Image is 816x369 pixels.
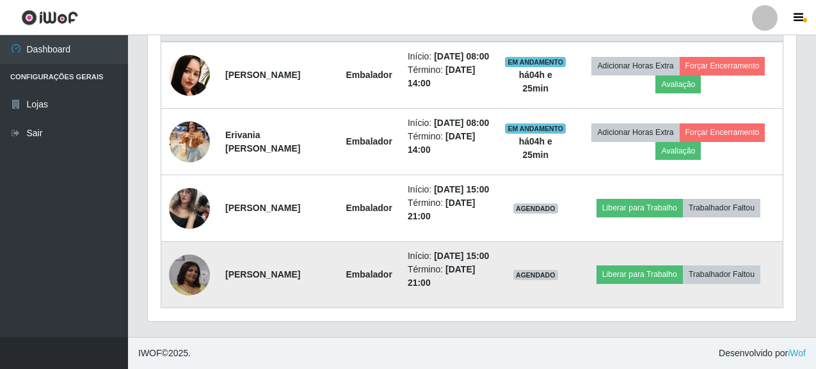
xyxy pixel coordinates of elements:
[408,63,490,90] li: Término:
[408,249,490,263] li: Início:
[596,199,683,217] button: Liberar para Trabalho
[655,75,701,93] button: Avaliação
[513,203,558,214] span: AGENDADO
[225,269,300,279] strong: [PERSON_NAME]
[408,130,490,157] li: Término:
[225,70,300,80] strong: [PERSON_NAME]
[169,181,210,235] img: 1628262185809.jpeg
[519,136,552,160] strong: há 04 h e 25 min
[591,57,679,75] button: Adicionar Horas Extra
[169,54,210,95] img: 1753885080461.jpeg
[408,263,490,290] li: Término:
[596,265,683,283] button: Liberar para Trabalho
[505,57,566,67] span: EM ANDAMENTO
[788,348,806,358] a: iWof
[683,265,760,283] button: Trabalhador Faltou
[169,255,210,295] img: 1755965630381.jpeg
[434,251,489,261] time: [DATE] 15:00
[225,203,300,213] strong: [PERSON_NAME]
[434,118,489,128] time: [DATE] 08:00
[138,347,191,360] span: © 2025 .
[505,123,566,134] span: EM ANDAMENTO
[346,203,392,213] strong: Embalador
[513,270,558,280] span: AGENDADO
[683,199,760,217] button: Trabalhador Faltou
[408,116,490,130] li: Início:
[680,123,765,141] button: Forçar Encerramento
[21,10,78,26] img: CoreUI Logo
[169,114,210,169] img: 1756522276580.jpeg
[225,130,300,153] strong: Erivania [PERSON_NAME]
[346,70,392,80] strong: Embalador
[434,184,489,194] time: [DATE] 15:00
[408,50,490,63] li: Início:
[719,347,806,360] span: Desenvolvido por
[138,348,162,358] span: IWOF
[408,183,490,196] li: Início:
[655,142,701,160] button: Avaliação
[519,70,552,93] strong: há 04 h e 25 min
[680,57,765,75] button: Forçar Encerramento
[346,136,392,146] strong: Embalador
[434,51,489,61] time: [DATE] 08:00
[408,196,490,223] li: Término:
[346,269,392,279] strong: Embalador
[591,123,679,141] button: Adicionar Horas Extra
